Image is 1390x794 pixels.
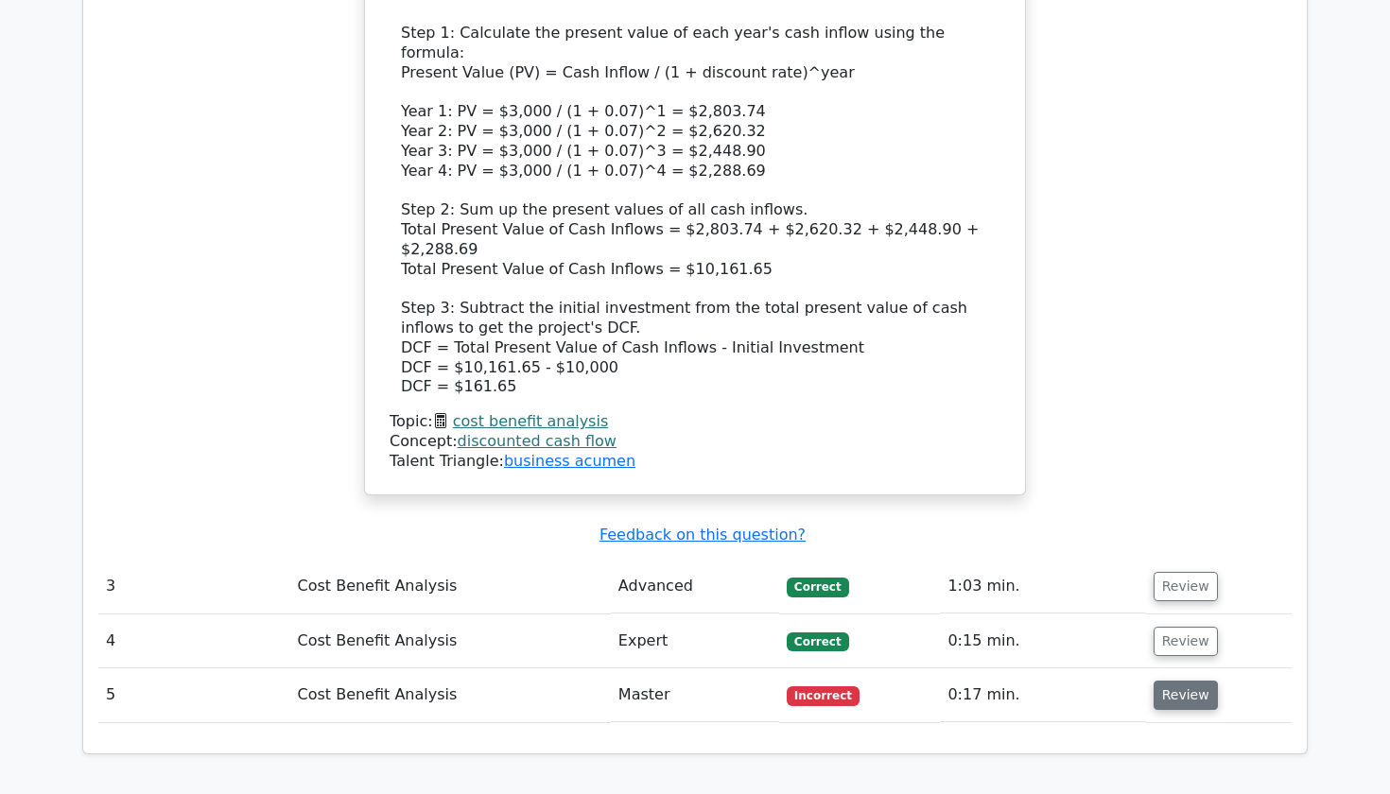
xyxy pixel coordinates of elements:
[1154,572,1218,601] button: Review
[390,432,1000,452] div: Concept:
[611,614,779,668] td: Expert
[290,560,611,613] td: Cost Benefit Analysis
[390,412,1000,432] div: Topic:
[390,412,1000,471] div: Talent Triangle:
[458,432,617,450] a: discounted cash flow
[787,632,848,651] span: Correct
[940,668,1145,722] td: 0:17 min.
[599,526,806,544] a: Feedback on this question?
[98,560,290,613] td: 3
[98,668,290,722] td: 5
[787,686,860,705] span: Incorrect
[611,668,779,722] td: Master
[290,614,611,668] td: Cost Benefit Analysis
[504,452,635,470] a: business acumen
[290,668,611,722] td: Cost Benefit Analysis
[98,614,290,668] td: 4
[1154,627,1218,656] button: Review
[940,614,1145,668] td: 0:15 min.
[611,560,779,613] td: Advanced
[1154,681,1218,710] button: Review
[940,560,1145,613] td: 1:03 min.
[787,578,848,596] span: Correct
[453,412,608,430] a: cost benefit analysis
